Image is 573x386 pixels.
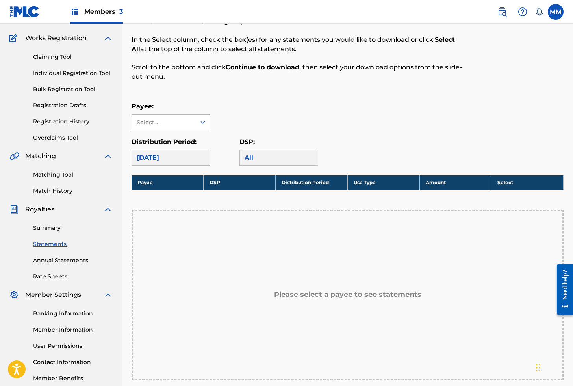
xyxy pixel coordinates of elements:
[536,356,541,380] div: Drag
[25,290,81,300] span: Member Settings
[204,175,276,190] th: DSP
[33,342,113,350] a: User Permissions
[551,258,573,321] iframe: Resource Center
[9,6,40,17] img: MLC Logo
[9,205,19,214] img: Royalties
[276,175,348,190] th: Distribution Period
[9,151,19,161] img: Matching
[494,4,510,20] a: Public Search
[274,290,421,299] h5: Please select a payee to see statements
[9,15,50,24] a: CatalogCatalog
[33,171,113,179] a: Matching Tool
[33,53,113,61] a: Claiming Tool
[419,175,491,190] th: Amount
[33,272,113,281] a: Rate Sheets
[132,103,154,110] label: Payee:
[33,69,113,77] a: Individual Registration Tool
[33,310,113,318] a: Banking Information
[226,63,299,71] strong: Continue to download
[491,175,564,190] th: Select
[33,240,113,248] a: Statements
[33,358,113,366] a: Contact Information
[347,175,419,190] th: Use Type
[33,85,113,93] a: Bulk Registration Tool
[132,138,197,145] label: Distribution Period:
[70,7,80,17] img: Top Rightsholders
[103,290,113,300] img: expand
[9,34,20,43] img: Works Registration
[9,290,19,300] img: Member Settings
[132,63,464,82] p: Scroll to the bottom and click , then select your download options from the slide-out menu.
[25,205,54,214] span: Royalties
[518,7,527,17] img: help
[103,151,113,161] img: expand
[33,224,113,232] a: Summary
[534,348,573,386] iframe: Chat Widget
[497,7,507,17] img: search
[535,8,543,16] div: Notifications
[33,101,113,110] a: Registration Drafts
[33,134,113,142] a: Overclaims Tool
[239,138,255,145] label: DSP:
[33,187,113,195] a: Match History
[103,34,113,43] img: expand
[84,7,123,16] span: Members
[119,8,123,15] span: 3
[548,4,564,20] div: User Menu
[515,4,530,20] div: Help
[25,151,56,161] span: Matching
[33,117,113,126] a: Registration History
[103,205,113,214] img: expand
[33,374,113,382] a: Member Benefits
[137,118,190,127] div: Select...
[132,35,464,54] p: In the Select column, check the box(es) for any statements you would like to download or click at...
[25,34,87,43] span: Works Registration
[132,175,204,190] th: Payee
[33,326,113,334] a: Member Information
[33,256,113,265] a: Annual Statements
